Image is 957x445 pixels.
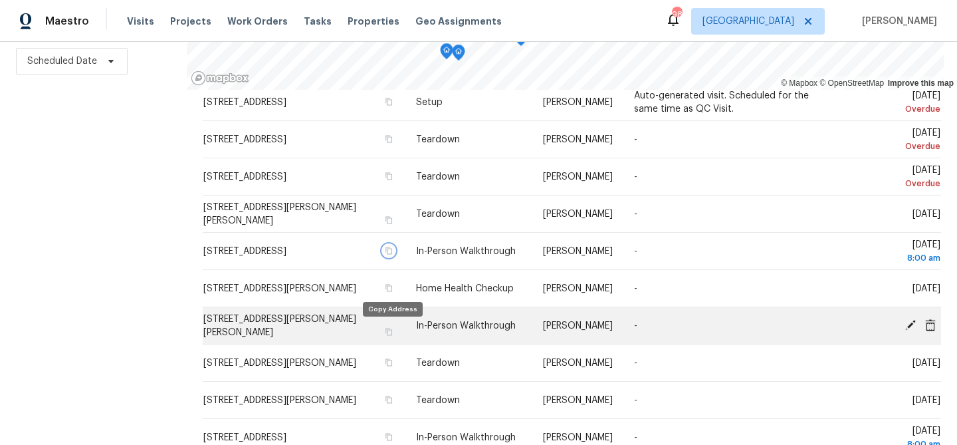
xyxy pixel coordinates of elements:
[857,15,937,28] span: [PERSON_NAME]
[634,284,637,293] span: -
[634,359,637,368] span: -
[543,210,613,219] span: [PERSON_NAME]
[452,45,465,65] div: Map marker
[416,396,460,405] span: Teardown
[634,433,637,442] span: -
[203,284,356,293] span: [STREET_ADDRESS][PERSON_NAME]
[634,321,637,331] span: -
[416,172,460,182] span: Teardown
[781,78,817,88] a: Mapbox
[27,55,97,68] span: Scheduled Date
[855,251,940,265] div: 8:00 am
[383,133,395,145] button: Copy Address
[170,15,211,28] span: Projects
[855,177,940,190] div: Overdue
[203,396,356,405] span: [STREET_ADDRESS][PERSON_NAME]
[634,396,637,405] span: -
[634,135,637,144] span: -
[855,128,940,153] span: [DATE]
[203,172,286,182] span: [STREET_ADDRESS]
[383,214,395,226] button: Copy Address
[416,98,443,107] span: Setup
[543,396,613,405] span: [PERSON_NAME]
[672,8,681,21] div: 98
[912,396,940,405] span: [DATE]
[383,394,395,406] button: Copy Address
[543,321,613,331] span: [PERSON_NAME]
[203,247,286,256] span: [STREET_ADDRESS]
[912,210,940,219] span: [DATE]
[543,433,613,442] span: [PERSON_NAME]
[203,359,356,368] span: [STREET_ADDRESS][PERSON_NAME]
[203,315,356,337] span: [STREET_ADDRESS][PERSON_NAME][PERSON_NAME]
[416,210,460,219] span: Teardown
[634,247,637,256] span: -
[383,245,395,257] button: Copy Address
[634,172,637,182] span: -
[127,15,154,28] span: Visits
[383,431,395,443] button: Copy Address
[901,319,920,331] span: Edit
[304,17,332,26] span: Tasks
[912,359,940,368] span: [DATE]
[543,135,613,144] span: [PERSON_NAME]
[855,166,940,190] span: [DATE]
[227,15,288,28] span: Work Orders
[415,15,502,28] span: Geo Assignments
[702,15,794,28] span: [GEOGRAPHIC_DATA]
[634,91,809,114] span: Auto-generated visit. Scheduled for the same time as QC Visit.
[920,319,940,331] span: Cancel
[543,359,613,368] span: [PERSON_NAME]
[416,284,514,293] span: Home Health Checkup
[543,247,613,256] span: [PERSON_NAME]
[855,102,940,116] div: Overdue
[191,71,249,86] a: Mapbox homepage
[416,359,460,368] span: Teardown
[45,15,89,28] span: Maestro
[383,96,395,108] button: Copy Address
[203,98,286,107] span: [STREET_ADDRESS]
[440,43,453,64] div: Map marker
[855,91,940,116] span: [DATE]
[383,282,395,294] button: Copy Address
[912,284,940,293] span: [DATE]
[416,433,516,442] span: In-Person Walkthrough
[819,78,884,88] a: OpenStreetMap
[383,357,395,369] button: Copy Address
[203,203,356,225] span: [STREET_ADDRESS][PERSON_NAME][PERSON_NAME]
[543,172,613,182] span: [PERSON_NAME]
[855,240,940,265] span: [DATE]
[416,135,460,144] span: Teardown
[543,284,613,293] span: [PERSON_NAME]
[416,247,516,256] span: In-Person Walkthrough
[416,321,516,331] span: In-Person Walkthrough
[383,170,395,182] button: Copy Address
[203,433,286,442] span: [STREET_ADDRESS]
[348,15,399,28] span: Properties
[888,78,954,88] a: Improve this map
[543,98,613,107] span: [PERSON_NAME]
[634,210,637,219] span: -
[855,140,940,153] div: Overdue
[203,135,286,144] span: [STREET_ADDRESS]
